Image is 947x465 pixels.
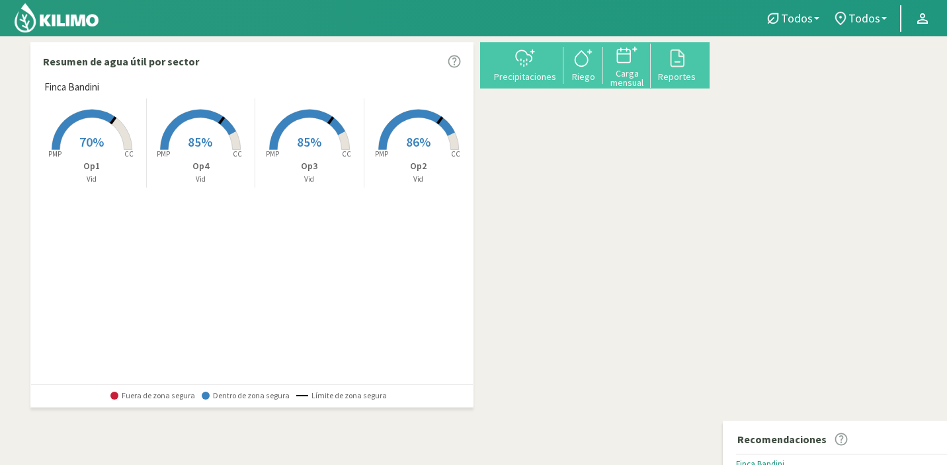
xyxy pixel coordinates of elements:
div: Riego [567,72,599,81]
tspan: PMP [157,149,170,159]
span: 85% [297,133,321,150]
span: 70% [79,133,104,150]
button: Carga mensual [603,44,651,88]
p: Op2 [364,159,473,173]
span: 85% [188,133,212,150]
p: Vid [147,174,255,185]
img: Kilimo [13,2,100,34]
span: Todos [848,11,880,25]
tspan: CC [124,149,134,159]
p: Resumen de agua útil por sector [43,54,199,69]
p: Vid [364,174,473,185]
span: Todos [781,11,813,25]
span: Dentro de zona segura [202,391,290,400]
span: Fuera de zona segura [110,391,195,400]
div: Reportes [655,72,699,81]
p: Recomendaciones [737,431,827,447]
span: 86% [406,133,431,150]
p: Op3 [255,159,364,173]
tspan: PMP [375,149,388,159]
button: Reportes [651,47,703,82]
p: Op4 [147,159,255,173]
tspan: CC [451,149,460,159]
div: Precipitaciones [491,72,559,81]
tspan: PMP [48,149,62,159]
div: Carga mensual [607,69,647,87]
p: Op1 [38,159,146,173]
button: Riego [563,47,603,82]
tspan: CC [233,149,243,159]
button: Precipitaciones [487,47,563,82]
span: Límite de zona segura [296,391,387,400]
p: Vid [38,174,146,185]
span: Finca Bandini [44,80,99,95]
tspan: CC [342,149,351,159]
tspan: PMP [266,149,279,159]
p: Vid [255,174,364,185]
